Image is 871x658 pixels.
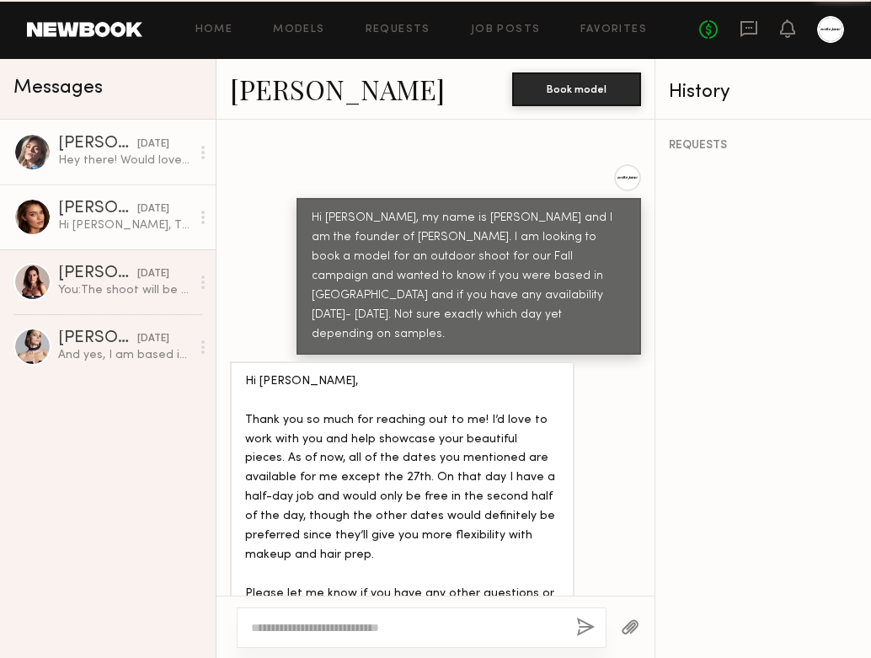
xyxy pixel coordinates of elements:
div: You: The shoot will be at [GEOGRAPHIC_DATA] and is an early morning call time. Would you be able ... [58,282,190,298]
a: [PERSON_NAME] [230,71,445,107]
div: [PERSON_NAME] [58,330,137,347]
a: Requests [366,24,430,35]
div: [DATE] [137,331,169,347]
div: And yes, I am based in LA [58,347,190,363]
div: Hi [PERSON_NAME], Thank you so much for reaching out to me! I’d love to work with you and help sh... [245,372,559,643]
div: [PERSON_NAME] [58,265,137,282]
div: History [669,83,858,102]
a: Home [195,24,233,35]
div: [DATE] [137,201,169,217]
a: Models [273,24,324,35]
a: Job Posts [471,24,541,35]
div: [DATE] [137,136,169,152]
button: Book model [512,72,641,106]
div: Hi [PERSON_NAME], my name is [PERSON_NAME] and I am the founder of [PERSON_NAME]. I am looking to... [312,209,626,345]
a: Book model [512,81,641,95]
div: Hey there! Would love to be considered ❤️ I am free [DATE]-[DATE] and then again [DATE]-[DATE]. I... [58,152,190,169]
div: [PERSON_NAME] [58,201,137,217]
a: Favorites [580,24,647,35]
div: REQUESTS [669,140,858,152]
div: [PERSON_NAME] [58,136,137,152]
div: Hi [PERSON_NAME], Thank you so much for reaching out to me! I’d love to work with you and help sh... [58,217,190,233]
div: [DATE] [137,266,169,282]
span: Messages [13,78,103,98]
